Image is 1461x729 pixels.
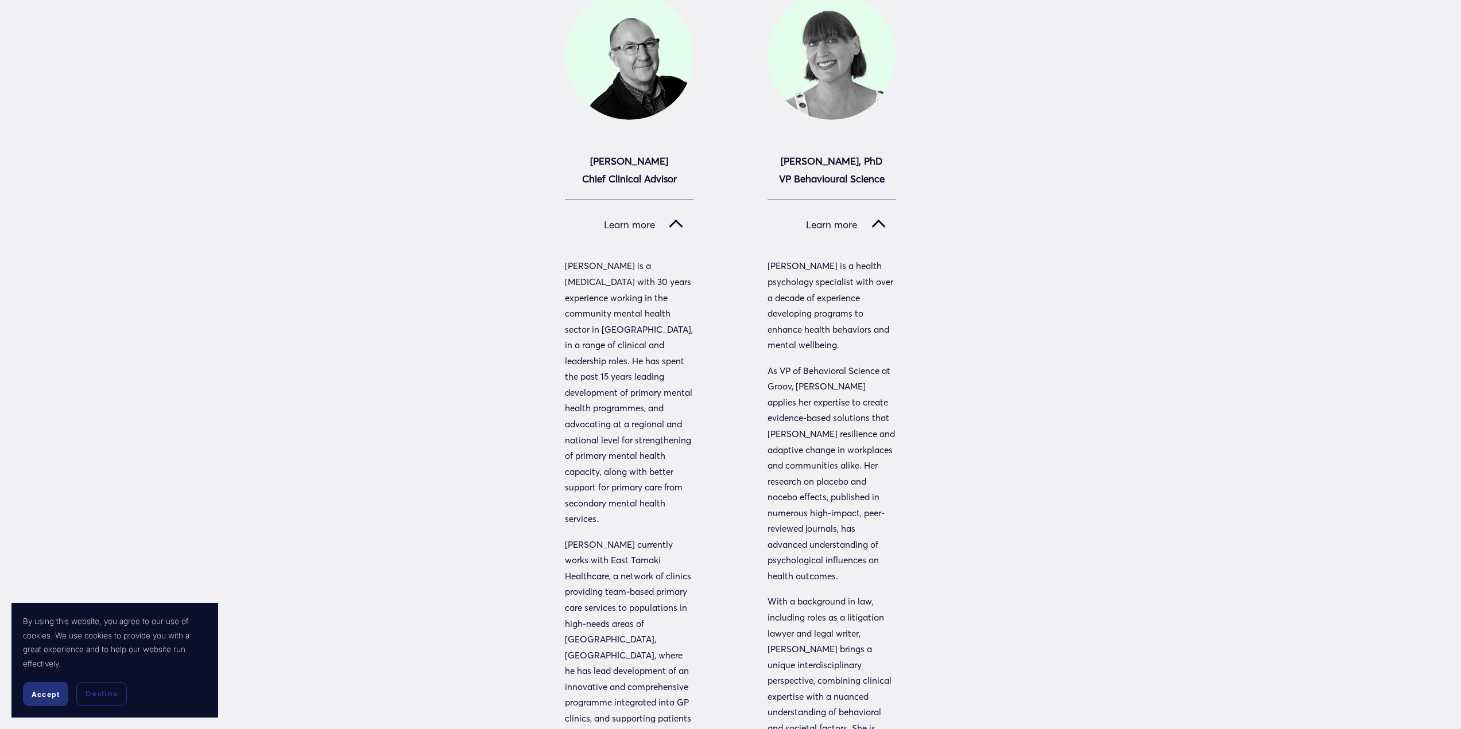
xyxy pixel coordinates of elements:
p: [PERSON_NAME] is a health psychology specialist with over a decade of experience developing progr... [768,258,896,353]
button: Decline [76,682,127,706]
span: Learn more [575,219,669,231]
button: Accept [23,682,68,706]
button: Learn more [768,200,896,248]
section: Cookie banner [11,603,218,718]
strong: [PERSON_NAME], PhD VP Behavioural Science [779,155,885,185]
p: By using this website, you agree to our use of cookies. We use cookies to provide you with a grea... [23,614,207,670]
span: Accept [32,690,60,699]
span: Decline [86,689,118,699]
button: Learn more [565,200,693,248]
span: Learn more [778,219,872,231]
p: As VP of Behavioral Science at Groov, [PERSON_NAME] applies her expertise to create evidence-base... [768,363,896,584]
p: [PERSON_NAME] is a [MEDICAL_DATA] with 30 years experience working in the community mental health... [565,258,693,527]
strong: [PERSON_NAME] Chief Clinical Advisor [582,155,677,185]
